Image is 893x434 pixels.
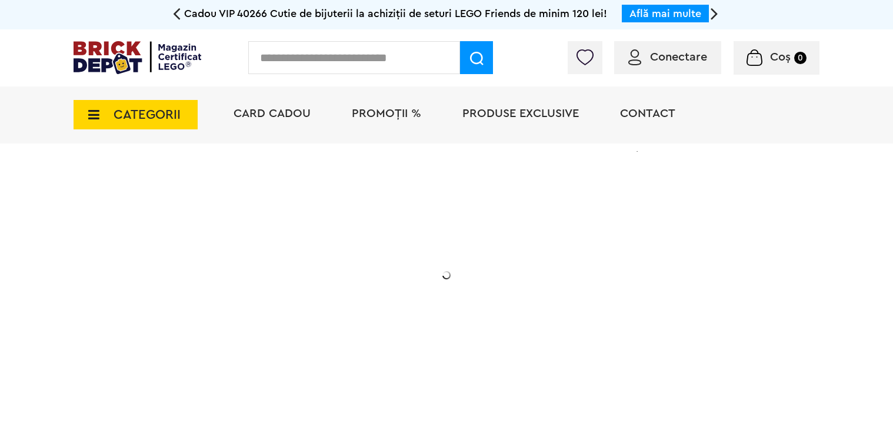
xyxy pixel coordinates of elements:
[770,51,791,63] span: Coș
[157,208,392,250] h1: Cadou VIP 40772
[157,338,392,352] div: Află detalii
[184,8,607,19] span: Cadou VIP 40266 Cutie de bijuterii la achiziții de seturi LEGO Friends de minim 120 lei!
[628,51,707,63] a: Conectare
[620,108,675,119] a: Contact
[352,108,421,119] a: PROMOȚII %
[629,8,701,19] a: Află mai multe
[462,108,579,119] a: Produse exclusive
[794,52,807,64] small: 0
[650,51,707,63] span: Conectare
[114,108,181,121] span: CATEGORII
[157,262,392,311] h2: Seria de sărbători: Fantomă luminoasă. Promoția este valabilă în perioada [DATE] - [DATE].
[234,108,311,119] a: Card Cadou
